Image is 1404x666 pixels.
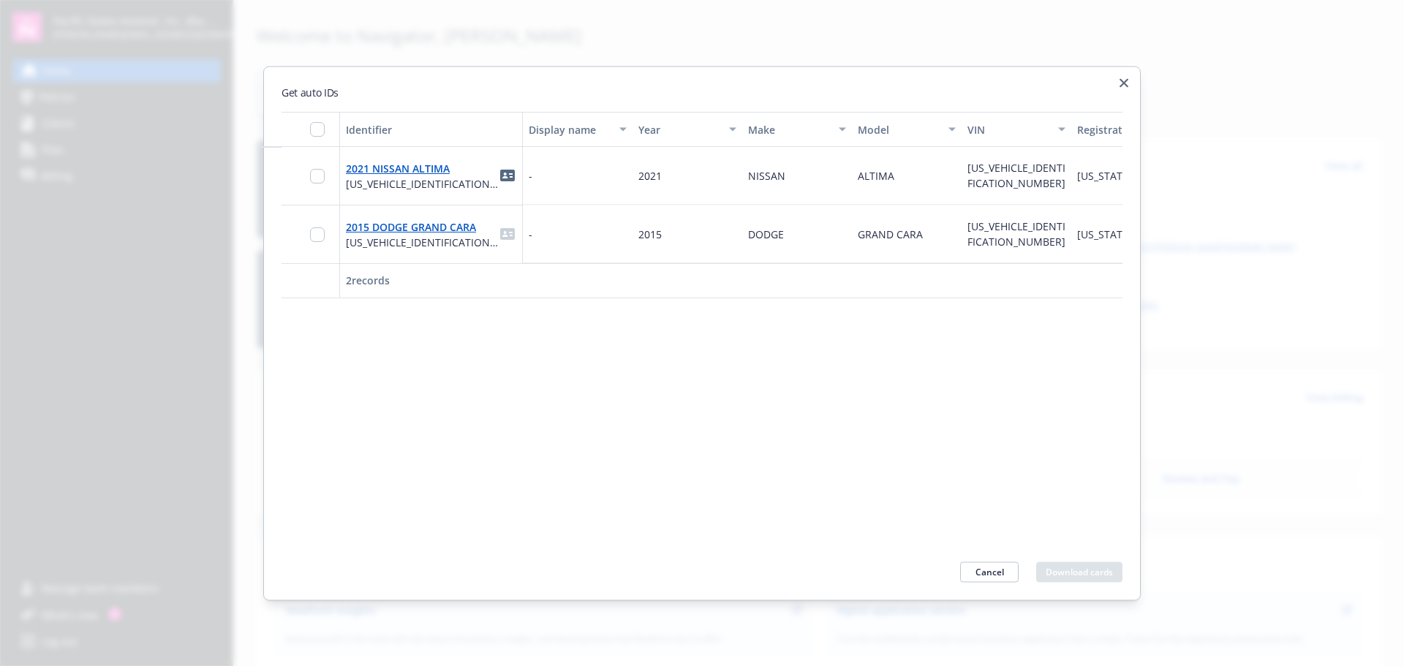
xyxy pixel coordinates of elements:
[748,121,830,137] div: Make
[967,219,1065,249] span: [US_VEHICLE_IDENTIFICATION_NUMBER]
[346,273,390,287] span: 2 records
[633,111,742,146] button: Year
[748,168,785,182] span: NISSAN
[967,161,1065,190] span: [US_VEHICLE_IDENTIFICATION_NUMBER]
[499,225,516,243] span: idCard
[346,160,499,175] span: 2021 NISSAN ALTIMA
[638,168,662,182] span: 2021
[858,227,923,241] span: GRAND CARA
[858,168,894,182] span: ALTIMA
[310,121,325,136] input: Select all
[529,167,532,183] span: -
[858,121,940,137] div: Model
[960,561,1019,582] button: Cancel
[346,175,499,191] span: [US_VEHICLE_IDENTIFICATION_NUMBER]
[529,121,611,137] div: Display name
[1071,111,1181,146] button: Registration state
[852,111,962,146] button: Model
[346,161,450,175] a: 2021 NISSAN ALTIMA
[638,121,720,137] div: Year
[282,84,1122,99] h2: Get auto IDs
[638,227,662,241] span: 2015
[962,111,1071,146] button: VIN
[499,167,516,184] a: idCard
[748,227,784,241] span: DODGE
[346,234,499,249] span: [US_VEHICLE_IDENTIFICATION_NUMBER]
[1077,121,1159,137] div: Registration state
[346,219,499,234] span: 2015 DODGE GRAND CARA
[1077,168,1132,182] span: [US_STATE]
[310,168,325,183] input: Toggle Row Selected
[340,111,523,146] button: Identifier
[346,219,476,233] a: 2015 DODGE GRAND CARA
[310,227,325,241] input: Toggle Row Selected
[1077,227,1132,241] span: [US_STATE]
[346,121,516,137] div: Identifier
[523,111,633,146] button: Display name
[967,121,1049,137] div: VIN
[529,226,532,241] span: -
[742,111,852,146] button: Make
